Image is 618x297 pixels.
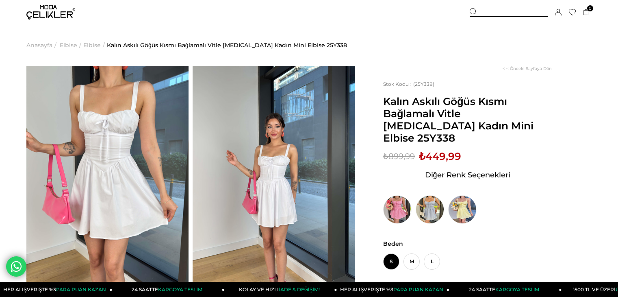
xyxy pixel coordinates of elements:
span: ₺449,99 [419,150,461,162]
a: Kalın Askılı Göğüs Kısmı Bağlamalı Vitle [MEDICAL_DATA] Kadın Mini Elbise 25Y338 [107,24,347,66]
img: Kalın Askılı Göğüs Kısmı Bağlamalı Vitle Sarı Kadın Mini Elbise 25Y338 [448,195,477,224]
span: M [403,253,420,270]
span: S [383,253,399,270]
span: Stok Kodu [383,81,413,87]
span: KARGOYA TESLİM [495,286,539,293]
li: > [26,24,59,66]
span: Beden [383,240,552,247]
a: HER ALIŞVERİŞTE %3PARA PUAN KAZAN [337,282,450,297]
span: Kalın Askılı Göğüs Kısmı Bağlamalı Vitle [MEDICAL_DATA] Kadın Mini Elbise 25Y338 [383,95,552,144]
li: > [83,24,107,66]
img: Vitle elbise 25Y338 [26,66,189,282]
a: 24 SAATTEKARGOYA TESLİM [113,282,225,297]
a: 24 SAATTEKARGOYA TESLİM [449,282,562,297]
a: Anasayfa [26,24,52,66]
img: logo [26,5,75,20]
img: Kalın Askılı Göğüs Kısmı Bağlamalı Vitle Pembe Kadın Mini Elbise 25Y338 [383,195,412,224]
span: L [424,253,440,270]
a: KOLAY VE HIZLIİADE & DEĞİŞİM! [225,282,337,297]
a: < < Önceki Sayfaya Dön [503,66,552,71]
span: KARGOYA TESLİM [158,286,202,293]
li: > [60,24,83,66]
a: 0 [583,9,589,15]
span: 0 [587,5,593,11]
span: PARA PUAN KAZAN [393,286,443,293]
img: Vitle elbise 25Y338 [193,66,355,282]
span: ₺899,99 [383,150,415,162]
span: Diğer Renk Seçenekleri [425,168,510,181]
img: Kalın Askılı Göğüs Kısmı Bağlamalı Vitle Mavi Kadın Mini Elbise 25Y338 [416,195,444,224]
span: (25Y338) [383,81,434,87]
span: PARA PUAN KAZAN [56,286,106,293]
a: Elbise [83,24,101,66]
a: Elbise [60,24,77,66]
span: İADE & DEĞİŞİM! [279,286,319,293]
